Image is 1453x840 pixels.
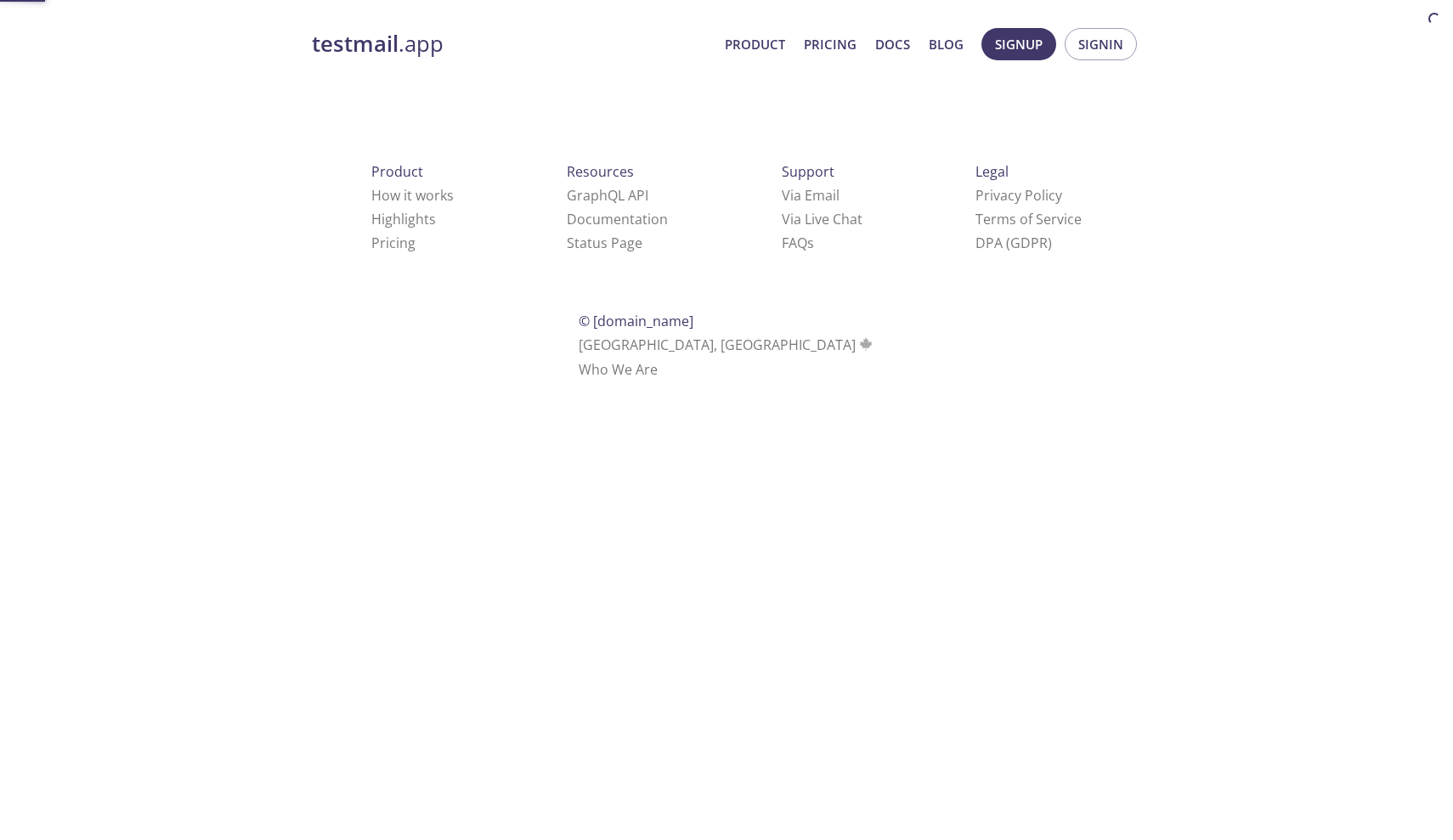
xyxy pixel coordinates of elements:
[725,33,785,55] a: Product
[567,210,668,228] a: Documentation
[1065,28,1137,60] button: Signin
[807,234,814,252] span: s
[312,29,399,59] strong: testmail
[567,162,634,181] span: Resources
[981,28,1056,60] button: Signup
[567,234,642,252] a: Status Page
[782,186,840,205] a: Via Email
[312,30,711,59] a: testmail.app
[567,186,648,205] a: GraphQL API
[804,33,857,55] a: Pricing
[995,33,1043,55] span: Signup
[579,360,658,379] a: Who We Are
[782,210,862,228] a: Via Live Chat
[371,234,416,252] a: Pricing
[579,335,875,354] span: [GEOGRAPHIC_DATA], [GEOGRAPHIC_DATA]
[782,162,834,181] span: Support
[579,312,693,330] span: © [DOMAIN_NAME]
[371,162,423,181] span: Product
[975,210,1082,228] a: Terms of Service
[975,234,1052,252] a: DPA (GDPR)
[1078,33,1123,55] span: Signin
[782,234,814,252] a: FAQ
[929,33,964,55] a: Blog
[371,210,436,228] a: Highlights
[875,33,910,55] a: Docs
[371,186,454,205] a: How it works
[975,186,1062,205] a: Privacy Policy
[975,162,1009,181] span: Legal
